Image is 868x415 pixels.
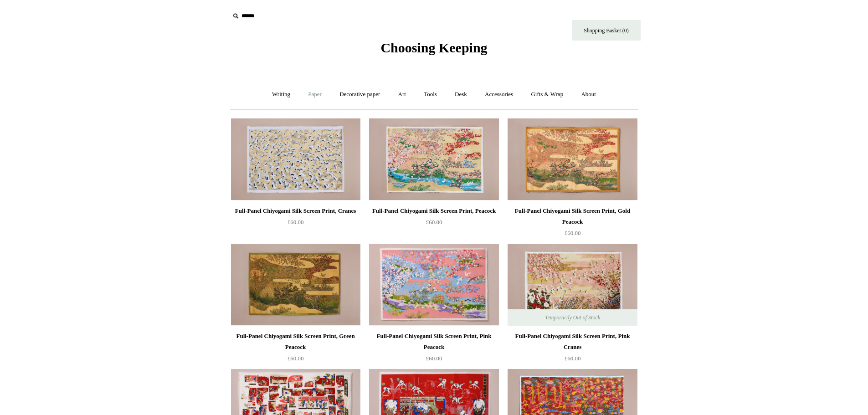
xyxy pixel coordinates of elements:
[510,331,635,353] div: Full-Panel Chiyogami Silk Screen Print, Pink Cranes
[508,244,637,326] a: Full-Panel Chiyogami Silk Screen Print, Pink Cranes Full-Panel Chiyogami Silk Screen Print, Pink ...
[233,205,358,216] div: Full-Panel Chiyogami Silk Screen Print, Cranes
[231,118,360,200] img: Full-Panel Chiyogami Silk Screen Print, Cranes
[380,47,487,54] a: Choosing Keeping
[508,118,637,200] a: Full-Panel Chiyogami Silk Screen Print, Gold Peacock Full-Panel Chiyogami Silk Screen Print, Gold...
[369,118,498,200] a: Full-Panel Chiyogami Silk Screen Print, Peacock Full-Panel Chiyogami Silk Screen Print, Peacock
[231,244,360,326] img: Full-Panel Chiyogami Silk Screen Print, Green Peacock
[390,82,414,107] a: Art
[231,205,360,243] a: Full-Panel Chiyogami Silk Screen Print, Cranes £60.00
[369,331,498,368] a: Full-Panel Chiyogami Silk Screen Print, Pink Peacock £60.00
[369,244,498,326] img: Full-Panel Chiyogami Silk Screen Print, Pink Peacock
[508,205,637,243] a: Full-Panel Chiyogami Silk Screen Print, Gold Peacock £60.00
[331,82,388,107] a: Decorative paper
[523,82,571,107] a: Gifts & Wrap
[380,40,487,55] span: Choosing Keeping
[426,219,442,225] span: £60.00
[288,355,304,362] span: £60.00
[510,205,635,227] div: Full-Panel Chiyogami Silk Screen Print, Gold Peacock
[573,82,604,107] a: About
[371,205,496,216] div: Full-Panel Chiyogami Silk Screen Print, Peacock
[447,82,475,107] a: Desk
[508,244,637,326] img: Full-Panel Chiyogami Silk Screen Print, Pink Cranes
[508,118,637,200] img: Full-Panel Chiyogami Silk Screen Print, Gold Peacock
[231,331,360,368] a: Full-Panel Chiyogami Silk Screen Print, Green Peacock £60.00
[426,355,442,362] span: £60.00
[369,118,498,200] img: Full-Panel Chiyogami Silk Screen Print, Peacock
[565,230,581,236] span: £60.00
[565,355,581,362] span: £60.00
[288,219,304,225] span: £60.00
[572,20,641,41] a: Shopping Basket (0)
[477,82,521,107] a: Accessories
[231,118,360,200] a: Full-Panel Chiyogami Silk Screen Print, Cranes Full-Panel Chiyogami Silk Screen Print, Cranes
[369,205,498,243] a: Full-Panel Chiyogami Silk Screen Print, Peacock £60.00
[231,244,360,326] a: Full-Panel Chiyogami Silk Screen Print, Green Peacock Full-Panel Chiyogami Silk Screen Print, Gre...
[233,331,358,353] div: Full-Panel Chiyogami Silk Screen Print, Green Peacock
[416,82,445,107] a: Tools
[300,82,330,107] a: Paper
[536,309,609,326] span: Temporarily Out of Stock
[371,331,496,353] div: Full-Panel Chiyogami Silk Screen Print, Pink Peacock
[508,331,637,368] a: Full-Panel Chiyogami Silk Screen Print, Pink Cranes £60.00
[369,244,498,326] a: Full-Panel Chiyogami Silk Screen Print, Pink Peacock Full-Panel Chiyogami Silk Screen Print, Pink...
[264,82,298,107] a: Writing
